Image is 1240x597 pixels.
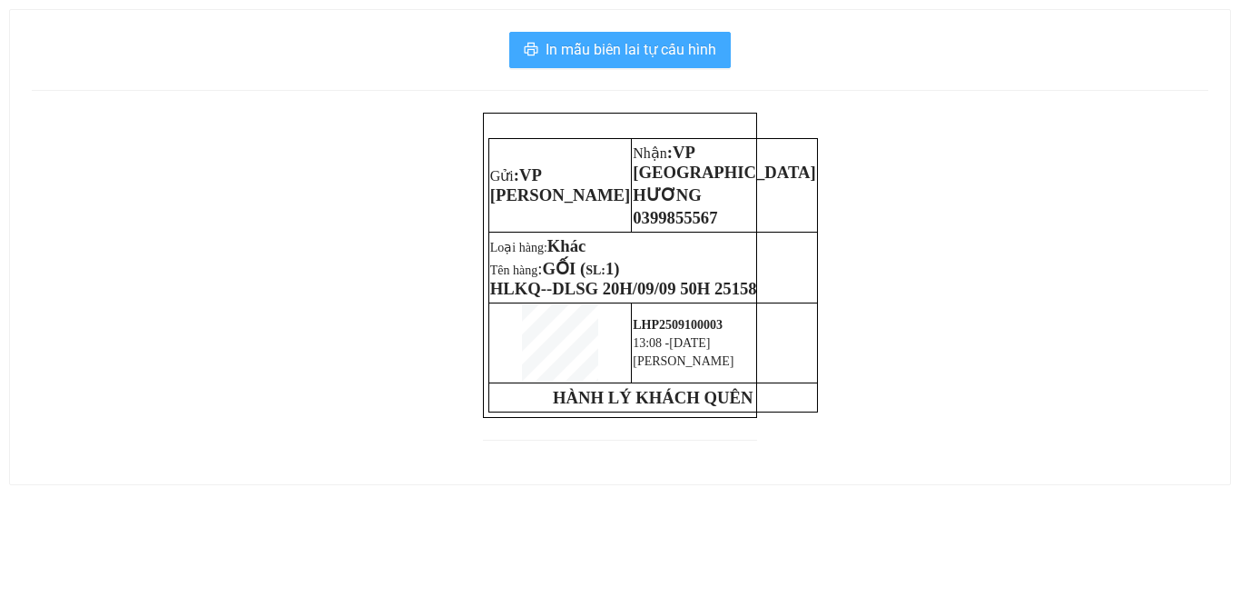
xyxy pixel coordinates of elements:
span: 1) [605,259,620,278]
span: [DATE] [669,336,710,350]
span: Khác [547,236,586,255]
span: VP [PERSON_NAME] [490,165,630,204]
span: HLKQ--DLSG 20H/09/09 50H 25158 [490,279,757,298]
span: LHP2509100003 [633,318,723,332]
span: GỐI ( [542,259,586,278]
span: Tên hàng [490,264,586,277]
button: printerIn mẫu biên lai tự cấu hình [509,32,731,68]
span: 0399855567 [633,208,717,227]
span: Gửi [490,168,514,184]
span: VP [GEOGRAPHIC_DATA] [633,143,815,182]
span: HƯƠNG [633,185,702,204]
span: : [537,259,586,278]
span: Loại hàng: [490,241,586,254]
span: In mẫu biên lai tự cấu hình [546,38,716,61]
span: 13:08 - [633,336,669,350]
span: printer [524,42,538,59]
span: [PERSON_NAME] [633,354,733,368]
span: : [633,143,815,182]
span: Nhận [633,145,667,161]
span: SL: [586,264,605,277]
span: : [490,165,630,204]
strong: HÀNH LÝ KHÁCH QUÊN [553,388,753,407]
